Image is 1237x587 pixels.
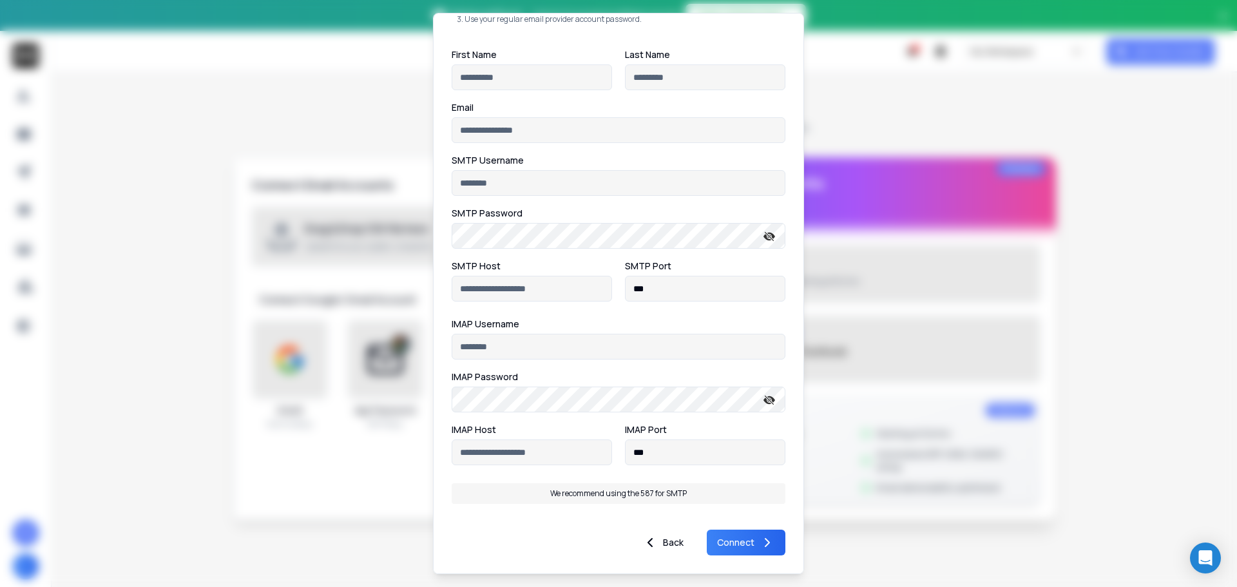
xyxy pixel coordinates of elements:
button: Back [632,530,694,555]
button: Connect [707,530,785,555]
p: We recommend using the 587 for SMTP [550,488,687,499]
label: SMTP Password [452,209,523,218]
label: First Name [452,50,497,59]
label: Last Name [625,50,670,59]
label: SMTP Host [452,262,501,271]
div: Open Intercom Messenger [1190,543,1221,573]
label: Email [452,103,474,112]
label: SMTP Username [452,156,524,165]
label: SMTP Port [625,262,671,271]
li: Use your regular email provider account password. [465,14,785,24]
label: IMAP Password [452,372,518,381]
label: IMAP Port [625,425,667,434]
label: IMAP Username [452,320,519,329]
label: IMAP Host [452,425,496,434]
